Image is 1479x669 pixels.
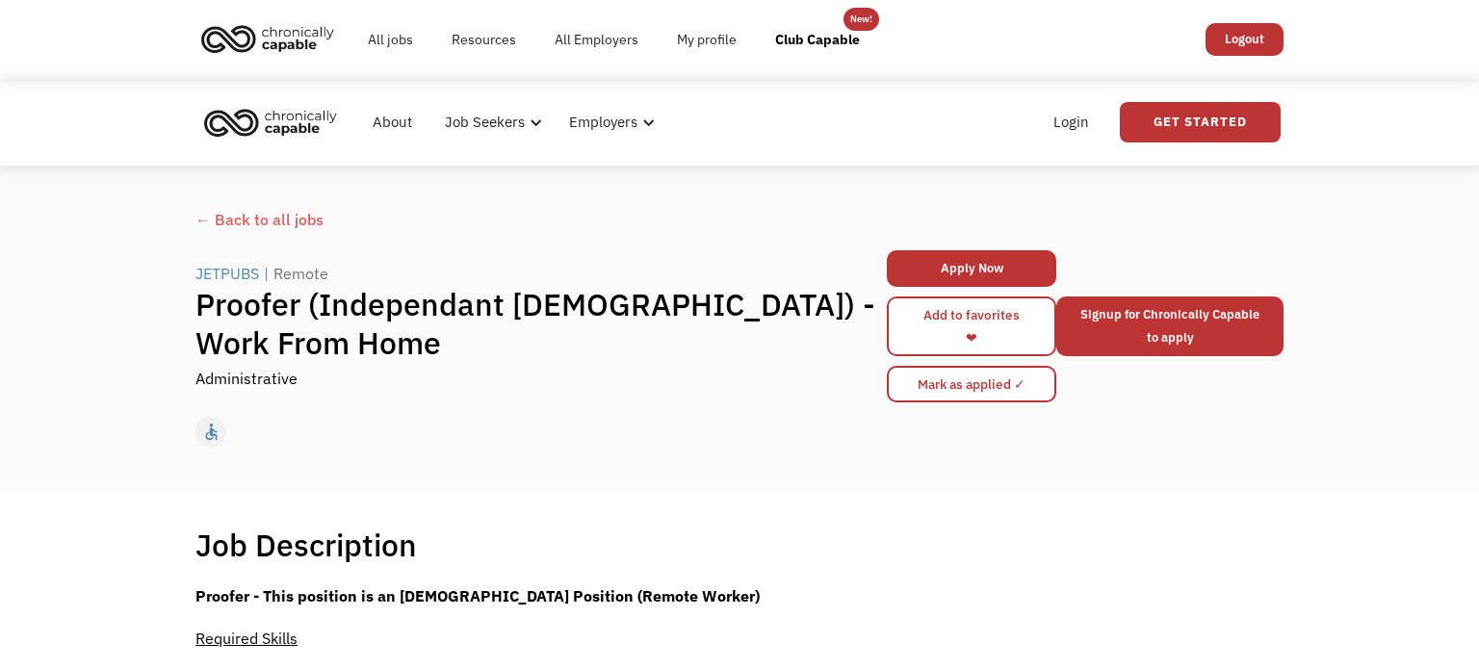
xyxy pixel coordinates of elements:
a: home [195,17,349,60]
strong: Proofer - This position is an [DEMOGRAPHIC_DATA] Position (Remote Worker) [195,586,760,605]
a: All jobs [349,9,432,70]
a: Resources [432,9,535,70]
a: My profile [658,9,756,70]
div: Employers [558,91,661,153]
div: accessible [201,418,221,447]
a: Get Started [1120,102,1281,142]
div: Job Seekers [433,91,548,153]
a: Apply Now [887,250,1056,287]
span: Required Skills [195,629,298,648]
a: JETPUBS|Remote [195,262,333,285]
img: Chronically Capable logo [198,101,343,143]
div: ← Back to all jobs [195,208,338,231]
a: About [361,91,424,153]
div: | [264,262,269,285]
div: Remote [273,262,328,285]
div: JETPUBS [195,262,259,285]
a: Add to favorites ❤ [887,296,1056,356]
h1: Proofer (Independant [DEMOGRAPHIC_DATA]) - Work From Home [195,285,887,362]
div: New! [850,8,872,31]
div: Job Seekers [445,111,525,134]
div: Employers [569,111,637,134]
h1: Job Description [195,526,417,564]
a: All Employers [535,9,658,70]
a: Signup for Chronically Capable to apply [1056,296,1284,356]
a: ← Back to all jobs [195,208,338,245]
a: Login [1042,91,1101,153]
a: home [198,101,351,143]
a: Logout [1206,23,1284,56]
div: Administrative [195,367,298,390]
img: Chronically Capable logo [195,17,340,60]
a: Club Capable [756,9,879,70]
input: Mark as applied ✓ [887,366,1056,402]
form: Mark as applied form [887,361,1056,407]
